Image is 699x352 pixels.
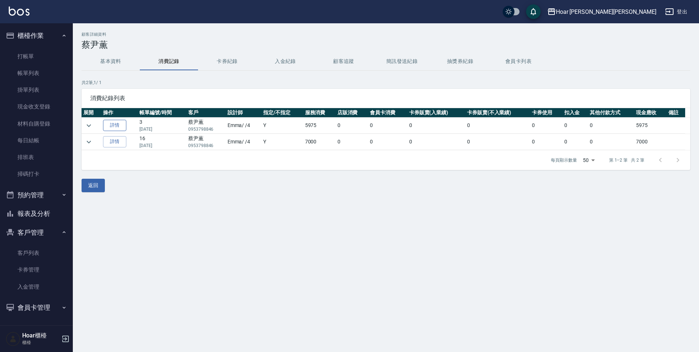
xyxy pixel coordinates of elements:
p: [DATE] [139,126,185,133]
th: 操作 [101,108,138,118]
div: Hoar [PERSON_NAME][PERSON_NAME] [556,7,656,16]
th: 會員卡消費 [368,108,407,118]
td: 7000 [303,134,336,150]
img: Person [6,332,20,346]
button: 預約管理 [3,186,70,205]
p: 第 1–2 筆 共 2 筆 [609,157,644,163]
p: [DATE] [139,142,185,149]
td: Emma / /4 [226,118,261,134]
td: 0 [588,118,634,134]
a: 每日結帳 [3,132,70,149]
div: 50 [580,150,597,170]
td: 0 [368,134,407,150]
a: 詳情 [103,120,126,131]
h3: 蔡尹薫 [82,40,690,50]
td: 0 [530,118,562,134]
th: 設計師 [226,108,261,118]
button: 客戶管理 [3,223,70,242]
a: 卡券管理 [3,261,70,278]
td: Y [261,118,303,134]
a: 客戶列表 [3,245,70,261]
button: 消費記錄 [140,53,198,70]
th: 卡券販賣(不入業績) [465,108,530,118]
td: 蔡尹薫 [186,134,226,150]
button: save [526,4,541,19]
td: 蔡尹薫 [186,118,226,134]
td: 0 [336,134,368,150]
button: expand row [83,137,94,147]
button: 入金紀錄 [256,53,315,70]
td: 16 [138,134,186,150]
td: 5975 [634,118,667,134]
th: 帳單編號/時間 [138,108,186,118]
a: 詳情 [103,136,126,147]
p: 0953798846 [188,142,224,149]
button: Hoar [PERSON_NAME][PERSON_NAME] [544,4,659,19]
th: 卡券使用 [530,108,562,118]
th: 現金應收 [634,108,667,118]
td: 0 [530,134,562,150]
td: 0 [588,134,634,150]
p: 0953798846 [188,126,224,133]
td: 0 [465,134,530,150]
td: 0 [407,134,465,150]
td: 0 [336,118,368,134]
img: Logo [9,7,29,16]
a: 帳單列表 [3,65,70,82]
p: 櫃檯 [22,339,59,346]
button: 簡訊發送紀錄 [373,53,431,70]
th: 其他付款方式 [588,108,634,118]
button: 卡券紀錄 [198,53,256,70]
a: 掛單列表 [3,82,70,98]
button: 會員卡管理 [3,298,70,317]
td: 5975 [303,118,336,134]
button: 會員卡列表 [489,53,548,70]
td: 0 [562,134,588,150]
a: 現金收支登錄 [3,98,70,115]
button: expand row [83,120,94,131]
td: 0 [407,118,465,134]
td: 7000 [634,134,667,150]
td: Emma / /4 [226,134,261,150]
td: Y [261,134,303,150]
a: 排班表 [3,149,70,166]
button: 基本資料 [82,53,140,70]
p: 每頁顯示數量 [551,157,577,163]
a: 材料自購登錄 [3,115,70,132]
a: 掃碼打卡 [3,166,70,182]
th: 卡券販賣(入業績) [407,108,465,118]
h2: 顧客詳細資料 [82,32,690,37]
button: 返回 [82,179,105,192]
th: 備註 [667,108,685,118]
th: 扣入金 [562,108,588,118]
button: 報表及分析 [3,204,70,223]
th: 服務消費 [303,108,336,118]
th: 指定/不指定 [261,108,303,118]
td: 0 [368,118,407,134]
button: 登出 [662,5,690,19]
button: 櫃檯作業 [3,26,70,45]
p: 共 2 筆, 1 / 1 [82,79,690,86]
a: 入金管理 [3,278,70,295]
td: 0 [562,118,588,134]
td: 3 [138,118,186,134]
h5: Hoar櫃檯 [22,332,59,339]
th: 客戶 [186,108,226,118]
a: 打帳單 [3,48,70,65]
th: 展開 [82,108,101,118]
span: 消費紀錄列表 [90,95,682,102]
td: 0 [465,118,530,134]
button: 抽獎券紀錄 [431,53,489,70]
button: 顧客追蹤 [315,53,373,70]
th: 店販消費 [336,108,368,118]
